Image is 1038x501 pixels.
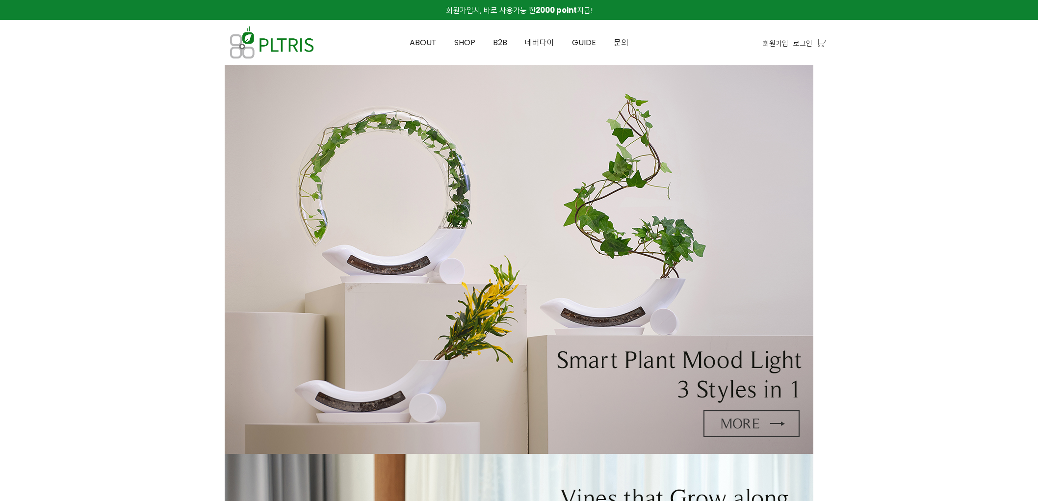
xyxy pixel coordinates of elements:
[763,38,788,49] a: 회원가입
[410,37,437,48] span: ABOUT
[445,21,484,65] a: SHOP
[536,5,577,15] strong: 2000 point
[446,5,593,15] span: 회원가입시, 바로 사용가능 한 지급!
[525,37,554,48] span: 네버다이
[605,21,637,65] a: 문의
[516,21,563,65] a: 네버다이
[572,37,596,48] span: GUIDE
[484,21,516,65] a: B2B
[454,37,475,48] span: SHOP
[493,37,507,48] span: B2B
[401,21,445,65] a: ABOUT
[793,38,812,49] a: 로그인
[614,37,628,48] span: 문의
[563,21,605,65] a: GUIDE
